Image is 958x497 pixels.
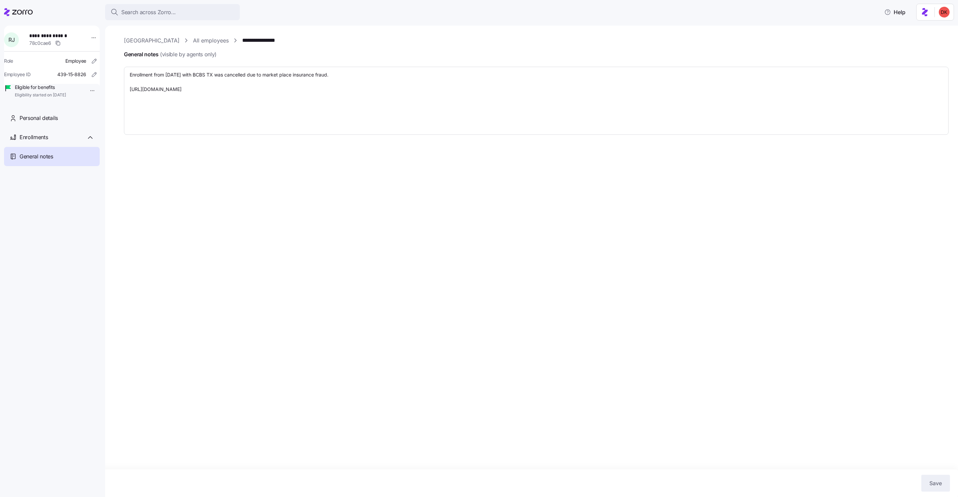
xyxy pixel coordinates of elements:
[4,71,31,78] span: Employee ID
[160,50,217,59] span: (visible by agents only)
[105,4,240,20] button: Search across Zorro...
[15,84,66,91] span: Eligible for benefits
[57,71,86,78] span: 439-15-8826
[20,114,58,122] span: Personal details
[884,8,905,16] span: Help
[193,36,229,45] a: All employees
[124,50,217,59] span: General notes
[20,152,53,161] span: General notes
[929,479,942,487] span: Save
[29,40,51,46] span: 78c0cae6
[121,8,176,17] span: Search across Zorro...
[15,92,66,98] span: Eligibility started on [DATE]
[921,475,950,492] button: Save
[124,67,949,135] textarea: Enrollment from [DATE] with BCBS TX was cancelled due to market place insurance fraud. [URL][DOMA...
[879,5,911,19] button: Help
[939,7,950,18] img: 53e82853980611afef66768ee98075c5
[4,58,13,64] span: Role
[124,36,180,45] a: [GEOGRAPHIC_DATA]
[8,37,14,42] span: R J
[20,133,48,142] span: Enrollments
[65,58,86,64] span: Employee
